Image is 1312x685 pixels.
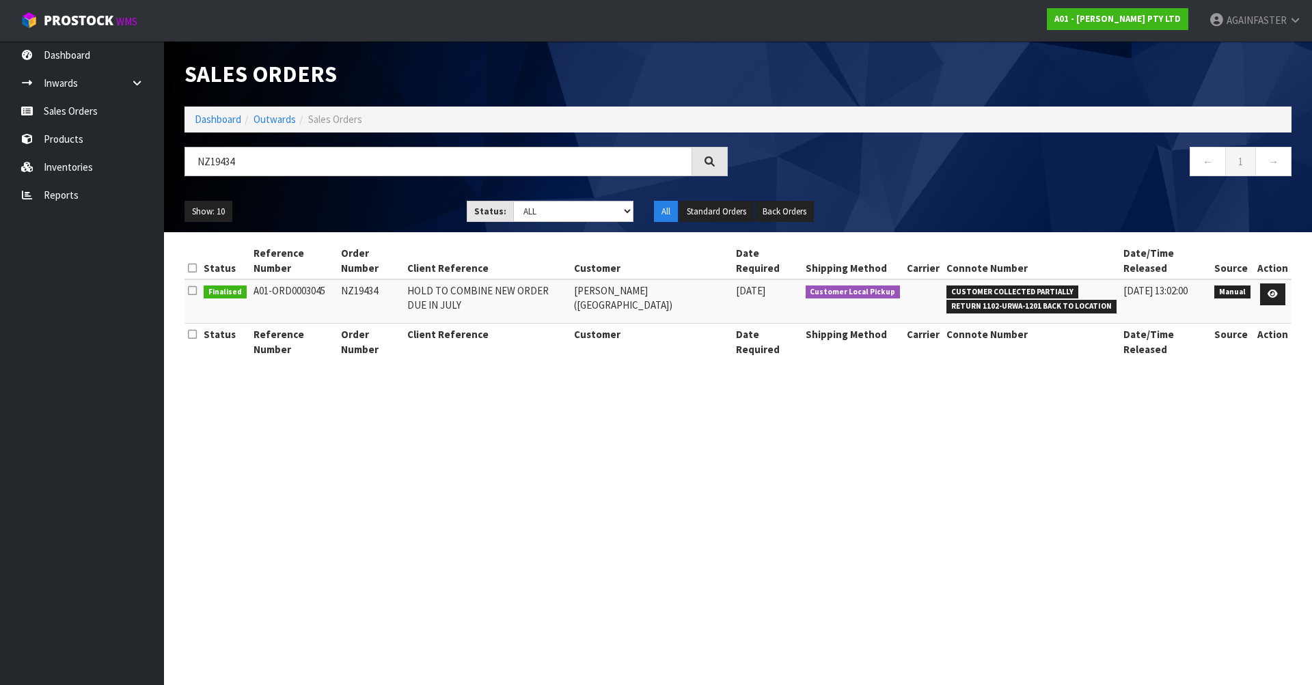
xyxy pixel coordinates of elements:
[571,279,733,324] td: [PERSON_NAME] ([GEOGRAPHIC_DATA])
[654,201,678,223] button: All
[1254,242,1291,279] th: Action
[308,113,362,126] span: Sales Orders
[679,201,754,223] button: Standard Orders
[474,206,506,217] strong: Status:
[200,324,250,360] th: Status
[250,242,338,279] th: Reference Number
[1255,147,1291,176] a: →
[338,279,405,324] td: NZ19434
[1120,242,1212,279] th: Date/Time Released
[1214,285,1250,299] span: Manual
[338,324,405,360] th: Order Number
[404,279,571,324] td: HOLD TO COMBINE NEW ORDER DUE IN JULY
[802,242,904,279] th: Shipping Method
[806,285,901,299] span: Customer Local Pickup
[44,12,113,29] span: ProStock
[802,324,904,360] th: Shipping Method
[571,324,733,360] th: Customer
[1123,284,1188,297] span: [DATE] 13:02:00
[404,242,571,279] th: Client Reference
[1225,147,1256,176] a: 1
[195,113,241,126] a: Dashboard
[736,284,765,297] span: [DATE]
[1054,13,1181,25] strong: A01 - [PERSON_NAME] PTY LTD
[943,324,1120,360] th: Connote Number
[338,242,405,279] th: Order Number
[903,242,943,279] th: Carrier
[204,285,247,299] span: Finalised
[903,324,943,360] th: Carrier
[184,201,232,223] button: Show: 10
[184,61,728,86] h1: Sales Orders
[20,12,38,29] img: cube-alt.png
[1120,324,1212,360] th: Date/Time Released
[1254,324,1291,360] th: Action
[1227,14,1287,27] span: AGAINFASTER
[943,242,1120,279] th: Connote Number
[748,147,1291,180] nav: Page navigation
[733,324,802,360] th: Date Required
[755,201,814,223] button: Back Orders
[733,242,802,279] th: Date Required
[946,300,1117,313] span: RETURN 1102-URWA-1201 BACK TO LOCATION
[571,242,733,279] th: Customer
[250,279,338,324] td: A01-ORD0003045
[1211,242,1254,279] th: Source
[1211,324,1254,360] th: Source
[1190,147,1226,176] a: ←
[116,15,137,28] small: WMS
[184,147,692,176] input: Search sales orders
[404,324,571,360] th: Client Reference
[200,242,250,279] th: Status
[254,113,296,126] a: Outwards
[946,285,1078,299] span: CUSTOMER COLLECTED PARTIALLY
[250,324,338,360] th: Reference Number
